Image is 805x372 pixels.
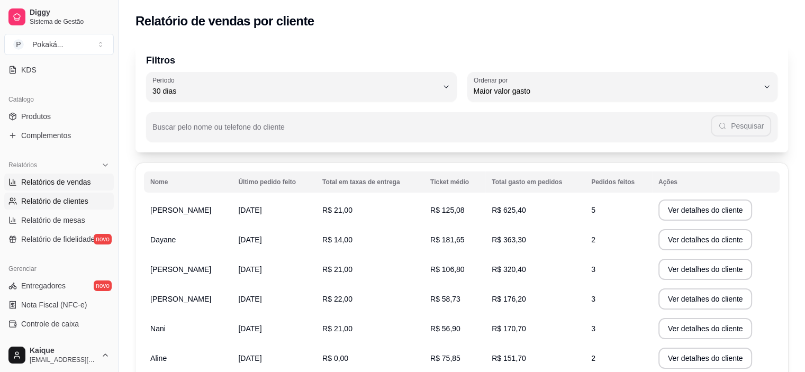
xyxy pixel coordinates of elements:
span: R$ 106,80 [430,265,465,274]
span: Aline [150,354,167,362]
th: Ticket médio [424,171,485,193]
span: Relatórios de vendas [21,177,91,187]
span: Diggy [30,8,110,17]
span: 3 [591,295,595,303]
a: Relatório de mesas [4,212,114,229]
span: Entregadores [21,280,66,291]
span: R$ 56,90 [430,324,460,333]
th: Total gasto em pedidos [485,171,585,193]
span: [PERSON_NAME] [150,265,211,274]
span: Produtos [21,111,51,122]
button: Ver detalhes do cliente [658,199,753,221]
span: 3 [591,324,595,333]
button: Kaique[EMAIL_ADDRESS][DOMAIN_NAME] [4,342,114,368]
th: Nome [144,171,232,193]
a: Relatório de fidelidadenovo [4,231,114,248]
a: Nota Fiscal (NFC-e) [4,296,114,313]
span: [PERSON_NAME] [150,206,211,214]
span: R$ 125,08 [430,206,465,214]
a: DiggySistema de Gestão [4,4,114,30]
span: Relatório de mesas [21,215,85,225]
span: R$ 625,40 [492,206,526,214]
a: Produtos [4,108,114,125]
span: [DATE] [238,324,261,333]
h2: Relatório de vendas por cliente [135,13,314,30]
span: [DATE] [238,235,261,244]
span: [DATE] [238,354,261,362]
span: R$ 181,65 [430,235,465,244]
label: Ordenar por [474,76,511,85]
span: 30 dias [152,86,438,96]
a: Complementos [4,127,114,144]
a: Relatórios de vendas [4,174,114,190]
span: Nani [150,324,166,333]
div: Catálogo [4,91,114,108]
span: 2 [591,235,595,244]
span: R$ 21,00 [322,265,352,274]
span: R$ 75,85 [430,354,460,362]
span: R$ 151,70 [492,354,526,362]
button: Select a team [4,34,114,55]
button: Ver detalhes do cliente [658,288,753,310]
span: Nota Fiscal (NFC-e) [21,300,87,310]
button: Ordenar porMaior valor gasto [467,72,778,102]
button: Ver detalhes do cliente [658,348,753,369]
span: Relatórios [8,161,37,169]
th: Último pedido feito [232,171,316,193]
span: [DATE] [238,265,261,274]
th: Total em taxas de entrega [316,171,424,193]
th: Ações [652,171,780,193]
label: Período [152,76,178,85]
span: Relatório de fidelidade [21,234,95,244]
span: [DATE] [238,206,261,214]
span: R$ 176,20 [492,295,526,303]
th: Pedidos feitos [585,171,652,193]
span: R$ 363,30 [492,235,526,244]
span: 2 [591,354,595,362]
p: Filtros [146,53,777,68]
span: R$ 22,00 [322,295,352,303]
span: Complementos [21,130,71,141]
button: Ver detalhes do cliente [658,259,753,280]
span: R$ 58,73 [430,295,460,303]
button: Ver detalhes do cliente [658,318,753,339]
div: Pokaká ... [32,39,63,50]
span: Controle de fiado [21,338,78,348]
a: Relatório de clientes [4,193,114,210]
span: Dayane [150,235,176,244]
a: Controle de fiado [4,334,114,351]
span: [PERSON_NAME] [150,295,211,303]
span: R$ 320,40 [492,265,526,274]
span: P [13,39,24,50]
span: R$ 21,00 [322,324,352,333]
span: Relatório de clientes [21,196,88,206]
button: Ver detalhes do cliente [658,229,753,250]
input: Buscar pelo nome ou telefone do cliente [152,126,711,137]
button: Período30 dias [146,72,457,102]
span: 5 [591,206,595,214]
a: Controle de caixa [4,315,114,332]
span: R$ 170,70 [492,324,526,333]
span: Maior valor gasto [474,86,759,96]
span: [EMAIL_ADDRESS][DOMAIN_NAME] [30,356,97,364]
div: Gerenciar [4,260,114,277]
span: R$ 14,00 [322,235,352,244]
span: [DATE] [238,295,261,303]
span: KDS [21,65,37,75]
span: R$ 0,00 [322,354,348,362]
span: Controle de caixa [21,319,79,329]
span: Kaique [30,346,97,356]
a: KDS [4,61,114,78]
a: Entregadoresnovo [4,277,114,294]
span: Sistema de Gestão [30,17,110,26]
span: R$ 21,00 [322,206,352,214]
span: 3 [591,265,595,274]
